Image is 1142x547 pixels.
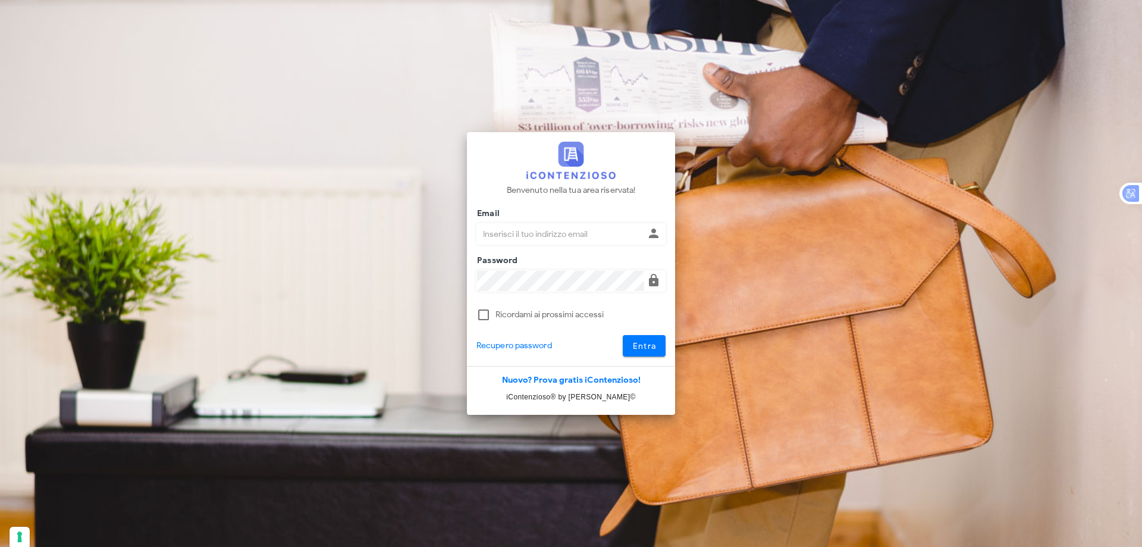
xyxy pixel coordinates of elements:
input: Inserisci il tuo indirizzo email [477,224,644,244]
p: iContenzioso® by [PERSON_NAME]© [467,391,675,403]
button: Entra [623,335,666,357]
a: Nuovo? Prova gratis iContenzioso! [502,375,641,385]
span: Entra [632,341,657,351]
p: Benvenuto nella tua area riservata! [507,184,636,197]
a: Recupero password [476,339,552,352]
label: Email [473,208,500,220]
label: Password [473,255,518,267]
label: Ricordami ai prossimi accessi [495,309,666,321]
button: Le tue preferenze relative al consenso per le tecnologie di tracciamento [10,527,30,547]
